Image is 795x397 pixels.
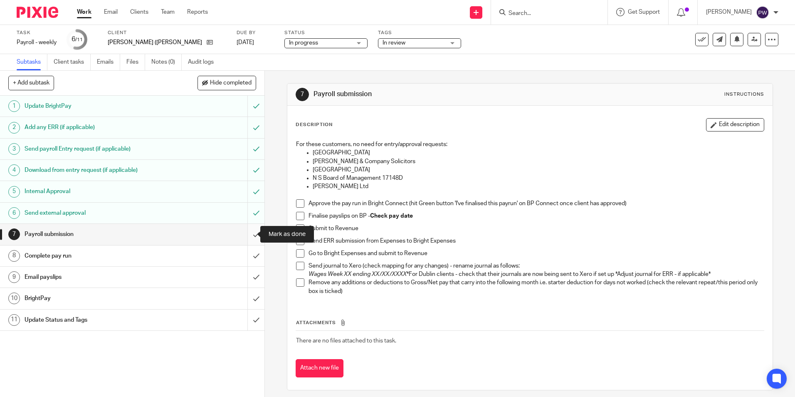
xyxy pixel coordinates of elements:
[25,164,168,176] h1: Download from entry request (if applicable)
[309,212,763,220] p: Finalise payslips on BP -
[8,228,20,240] div: 7
[313,174,763,182] p: N S Board of Management 17148D
[237,30,274,36] label: Due by
[628,9,660,15] span: Get Support
[378,30,461,36] label: Tags
[756,6,769,19] img: svg%3E
[370,213,413,219] strong: Check pay date
[706,8,752,16] p: [PERSON_NAME]
[309,199,763,208] p: Approve the pay run in Bright Connect (hit Green button 'I've finalised this payrun' on BP Connec...
[313,182,763,191] p: [PERSON_NAME] Ltd
[126,54,145,70] a: Files
[104,8,118,16] a: Email
[313,166,763,174] p: [GEOGRAPHIC_DATA]
[54,54,91,70] a: Client tasks
[72,35,83,44] div: 6
[8,186,20,198] div: 5
[25,100,168,112] h1: Update BrightPay
[17,38,57,47] div: Payroll - weekly
[296,122,333,128] p: Description
[8,100,20,112] div: 1
[313,149,763,157] p: [GEOGRAPHIC_DATA]
[25,250,168,262] h1: Complete pay run
[309,224,763,233] p: Submit to Revenue
[17,54,47,70] a: Subtasks
[296,320,336,325] span: Attachments
[313,157,763,166] p: [PERSON_NAME] & Company Solicitors
[724,91,764,98] div: Instructions
[309,249,763,258] p: Go to Bright Expenses and submit to Revenue
[75,37,83,42] small: /11
[309,278,763,295] p: Remove any additions or deductions to Gross/Net pay that carry into the following month i.e. star...
[8,314,20,326] div: 11
[25,228,168,241] h1: Payroll submission
[296,338,396,344] span: There are no files attached to this task.
[198,76,256,90] button: Hide completed
[8,207,20,219] div: 6
[25,292,168,305] h1: BrightPay
[309,271,407,277] em: Wages Week XX ending XX/XX/XXXX
[8,122,20,134] div: 2
[237,40,254,45] span: [DATE]
[8,143,20,155] div: 3
[8,250,20,262] div: 8
[309,262,763,279] p: Send journal to Xero (check mapping for any changes) - rename journal as follows: *For Dublin cli...
[210,80,252,87] span: Hide completed
[8,271,20,283] div: 9
[25,143,168,155] h1: Send payroll Entry request (if applicable)
[25,185,168,198] h1: Internal Approval
[296,140,763,149] p: For these customers, no need for entry/approval requests:
[8,164,20,176] div: 4
[309,237,763,245] p: Send ERR submission from Expenses to Bright Expenses
[151,54,182,70] a: Notes (0)
[8,76,54,90] button: + Add subtask
[296,88,309,101] div: 7
[187,8,208,16] a: Reports
[284,30,368,36] label: Status
[706,118,764,132] button: Edit description
[296,359,343,378] button: Attach new file
[97,54,120,70] a: Emails
[17,7,58,18] img: Pixie
[161,8,175,16] a: Team
[289,40,318,46] span: In progress
[8,293,20,304] div: 10
[17,30,57,36] label: Task
[25,207,168,219] h1: Send external approval
[25,314,168,326] h1: Update Status and Tags
[25,271,168,283] h1: Email payslips
[188,54,220,70] a: Audit logs
[383,40,405,46] span: In review
[108,38,202,47] p: [PERSON_NAME] ([PERSON_NAME] Fish)
[108,30,226,36] label: Client
[25,121,168,134] h1: Add any ERR (if applicable)
[508,10,583,17] input: Search
[130,8,148,16] a: Clients
[77,8,91,16] a: Work
[314,90,548,99] h1: Payroll submission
